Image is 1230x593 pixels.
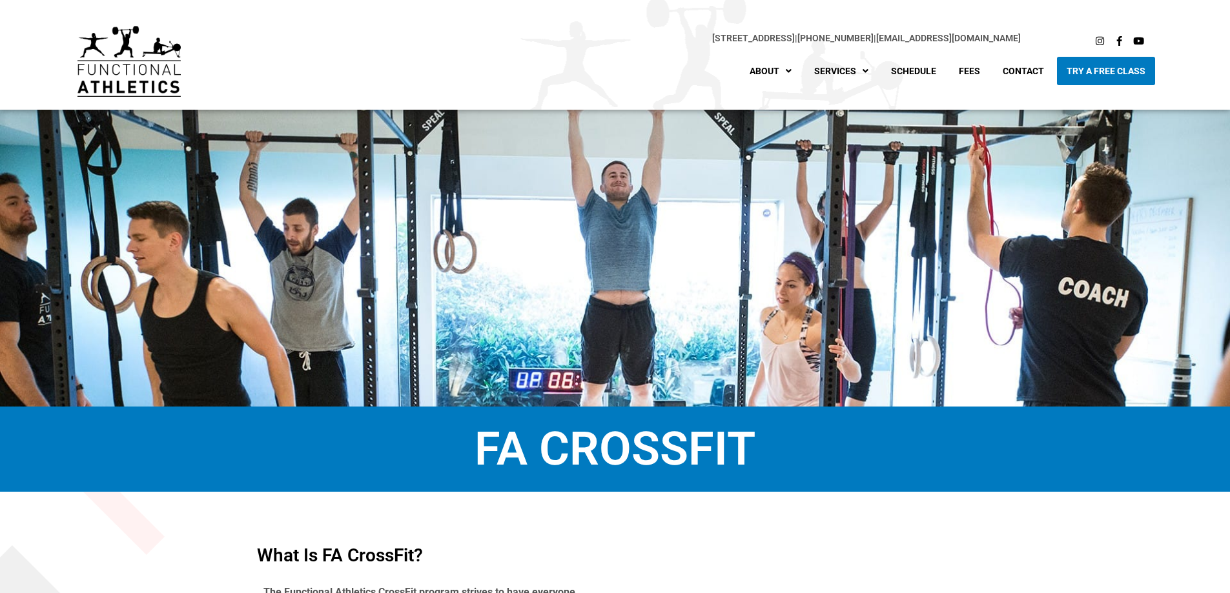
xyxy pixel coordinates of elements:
a: Try A Free Class [1057,57,1155,85]
a: Contact [993,57,1054,85]
img: default-logo [77,26,181,97]
span: | [712,33,797,43]
a: Services [805,57,878,85]
a: About [740,57,801,85]
p: | [207,31,1021,46]
h4: What is FA CrossFit? [257,547,974,565]
a: Schedule [881,57,946,85]
a: [PHONE_NUMBER] [797,33,874,43]
a: Fees [949,57,990,85]
a: [STREET_ADDRESS] [712,33,795,43]
h1: FA CrossFit [19,426,1211,472]
a: [EMAIL_ADDRESS][DOMAIN_NAME] [876,33,1021,43]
